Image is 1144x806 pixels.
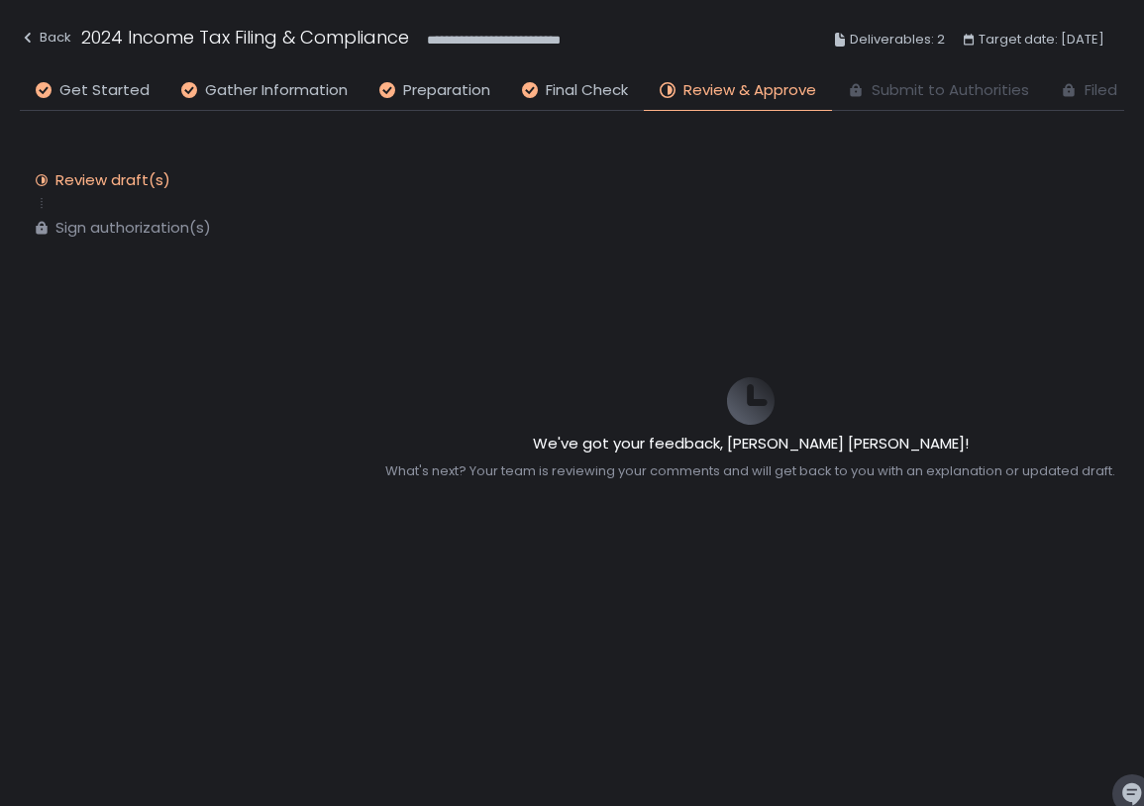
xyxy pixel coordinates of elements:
[872,79,1029,102] span: Submit to Authorities
[683,79,816,102] span: Review & Approve
[979,28,1104,51] span: Target date: [DATE]
[55,218,211,238] div: Sign authorization(s)
[205,79,348,102] span: Gather Information
[385,433,1115,455] h2: We've got your feedback, [PERSON_NAME] [PERSON_NAME]!
[55,170,170,190] div: Review draft(s)
[850,28,945,51] span: Deliverables: 2
[81,24,409,50] h1: 2024 Income Tax Filing & Compliance
[385,462,1115,480] div: What's next? Your team is reviewing your comments and will get back to you with an explanation or...
[20,26,71,50] div: Back
[20,24,71,56] button: Back
[1085,79,1117,102] span: Filed
[403,79,490,102] span: Preparation
[59,79,150,102] span: Get Started
[546,79,628,102] span: Final Check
